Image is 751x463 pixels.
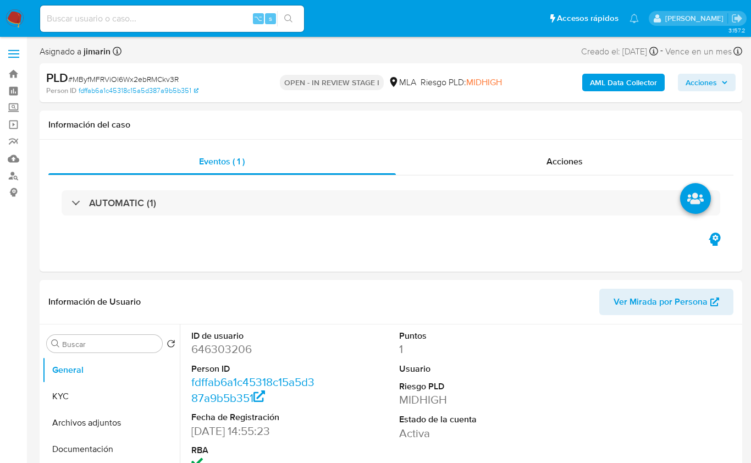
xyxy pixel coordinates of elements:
dt: Estado de la cuenta [399,414,527,426]
div: MLA [388,76,416,89]
button: KYC [42,383,180,410]
button: Archivos adjuntos [42,410,180,436]
button: AML Data Collector [582,74,665,91]
span: Acciones [686,74,717,91]
h1: Información del caso [48,119,733,130]
span: - [660,44,663,59]
span: Accesos rápidos [557,13,619,24]
span: Riesgo PLD: [421,76,502,89]
span: Vence en un mes [665,46,732,58]
a: Notificaciones [629,14,639,23]
h3: AUTOMATIC (1) [89,197,156,209]
dt: ID de usuario [191,330,319,342]
b: AML Data Collector [590,74,657,91]
dt: RBA [191,444,319,456]
dd: 646303206 [191,341,319,357]
dd: Activa [399,426,527,441]
dd: MIDHIGH [399,392,527,407]
span: Acciones [546,155,583,168]
dd: 1 [399,341,527,357]
span: MIDHIGH [466,76,502,89]
p: OPEN - IN REVIEW STAGE I [280,75,384,90]
a: Salir [731,13,743,24]
dd: [DATE] 14:55:23 [191,423,319,439]
p: jian.marin@mercadolibre.com [665,13,727,24]
b: Person ID [46,86,76,96]
dt: Puntos [399,330,527,342]
b: jimarin [81,45,111,58]
input: Buscar [62,339,158,349]
dt: Fecha de Registración [191,411,319,423]
a: fdffab6a1c45318c15a5d387a9b5b351 [191,374,314,405]
div: AUTOMATIC (1) [62,190,720,216]
button: Acciones [678,74,736,91]
button: Ver Mirada por Persona [599,289,733,315]
dt: Riesgo PLD [399,381,527,393]
a: fdffab6a1c45318c15a5d387a9b5b351 [79,86,198,96]
button: Volver al orden por defecto [167,339,175,351]
dt: Usuario [399,363,527,375]
span: Asignado a [40,46,111,58]
div: Creado el: [DATE] [581,44,658,59]
span: # MByfMFRViOl6Wx2ebRMCkv3R [68,74,179,85]
b: PLD [46,69,68,86]
button: Documentación [42,436,180,462]
span: ⌥ [254,13,262,24]
button: General [42,357,180,383]
span: s [269,13,272,24]
span: Eventos ( 1 ) [199,155,245,168]
button: Buscar [51,339,60,348]
input: Buscar usuario o caso... [40,12,304,26]
dt: Person ID [191,363,319,375]
button: search-icon [277,11,300,26]
span: Ver Mirada por Persona [614,289,708,315]
h1: Información de Usuario [48,296,141,307]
